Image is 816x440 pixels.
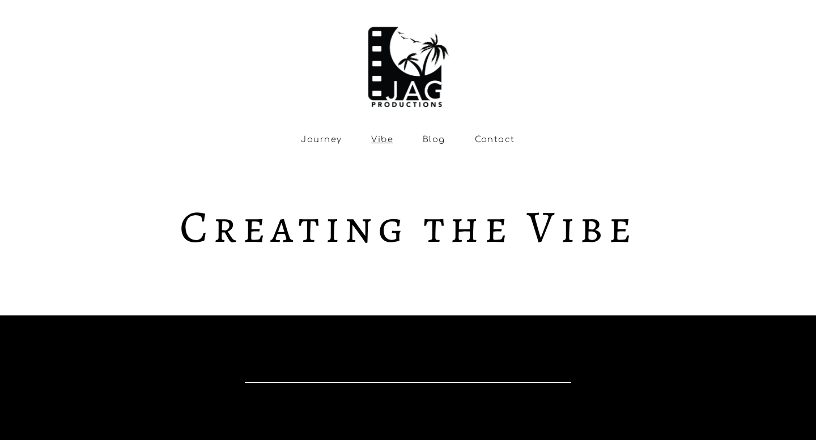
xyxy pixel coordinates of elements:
a: Journey [301,134,342,144]
h2: Creating the Vibe [180,204,636,250]
img: NJ Wedding Videographer | JAG Productions [363,16,453,110]
a: Vibe [371,134,393,144]
a: Blog [423,134,445,144]
a: Contact [475,134,515,144]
